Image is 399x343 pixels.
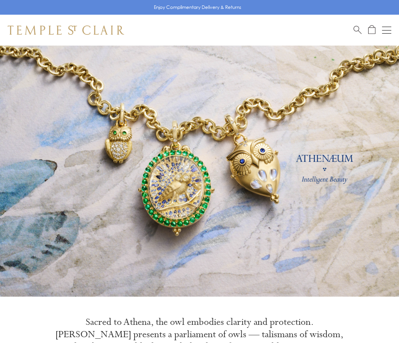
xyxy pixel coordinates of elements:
img: Temple St. Clair [8,25,124,35]
p: Enjoy Complimentary Delivery & Returns [154,3,241,11]
button: Open navigation [382,25,391,35]
a: Search [354,25,362,35]
a: Open Shopping Bag [368,25,375,35]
